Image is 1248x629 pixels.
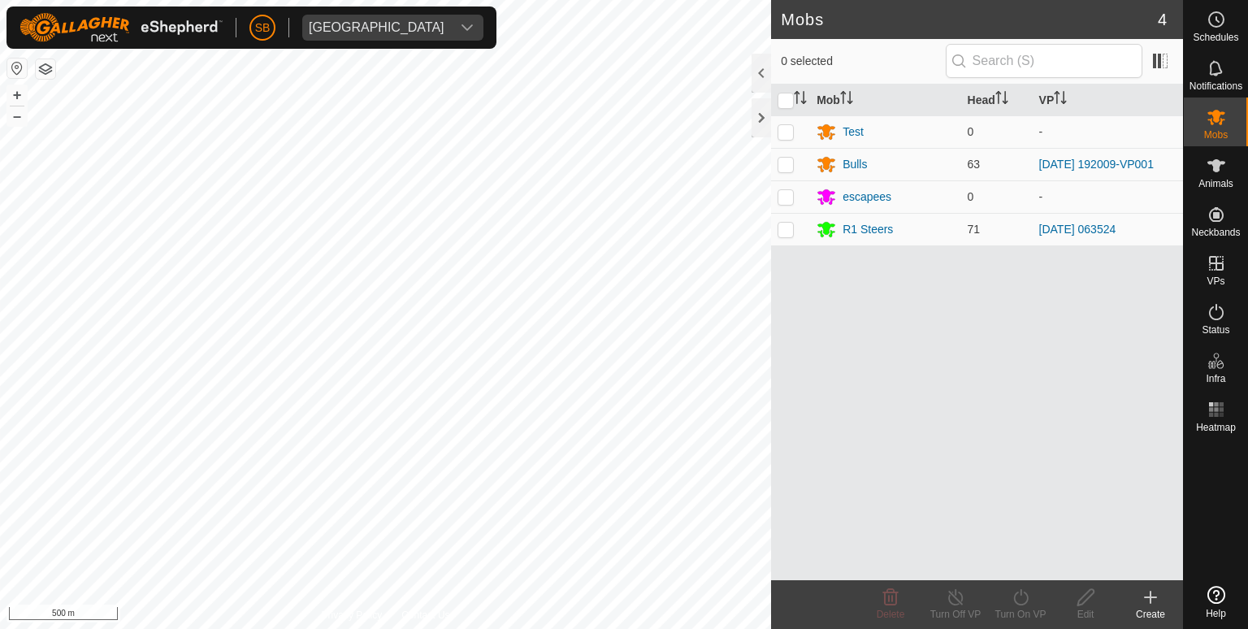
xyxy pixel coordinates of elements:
span: 63 [968,158,981,171]
p-sorticon: Activate to sort [995,93,1008,106]
a: [DATE] 063524 [1039,223,1116,236]
th: Mob [810,85,960,116]
div: Bulls [843,156,867,173]
button: – [7,106,27,126]
div: Turn On VP [988,607,1053,622]
a: Privacy Policy [322,608,383,622]
div: dropdown trigger [451,15,483,41]
div: [GEOGRAPHIC_DATA] [309,21,444,34]
button: + [7,85,27,105]
h2: Mobs [781,10,1158,29]
span: Schedules [1193,33,1238,42]
div: Test [843,124,864,141]
th: VP [1033,85,1183,116]
p-sorticon: Activate to sort [1054,93,1067,106]
span: Tangihanga station [302,15,451,41]
p-sorticon: Activate to sort [840,93,853,106]
th: Head [961,85,1033,116]
span: 4 [1158,7,1167,32]
input: Search (S) [946,44,1142,78]
span: VPs [1207,276,1224,286]
a: Contact Us [401,608,449,622]
span: Status [1202,325,1229,335]
span: SB [255,20,271,37]
div: Edit [1053,607,1118,622]
span: Neckbands [1191,228,1240,237]
span: 71 [968,223,981,236]
span: Help [1206,609,1226,618]
td: - [1033,115,1183,148]
img: Gallagher Logo [19,13,223,42]
p-sorticon: Activate to sort [794,93,807,106]
span: Delete [877,609,905,620]
span: Animals [1198,179,1233,189]
td: - [1033,180,1183,213]
span: Mobs [1204,130,1228,140]
div: escapees [843,189,891,206]
div: R1 Steers [843,221,893,238]
a: [DATE] 192009-VP001 [1039,158,1154,171]
span: 0 [968,125,974,138]
div: Create [1118,607,1183,622]
span: Infra [1206,374,1225,384]
span: Notifications [1189,81,1242,91]
a: Help [1184,579,1248,625]
div: Turn Off VP [923,607,988,622]
span: 0 selected [781,53,945,70]
button: Reset Map [7,59,27,78]
span: Heatmap [1196,423,1236,432]
button: Map Layers [36,59,55,79]
span: 0 [968,190,974,203]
